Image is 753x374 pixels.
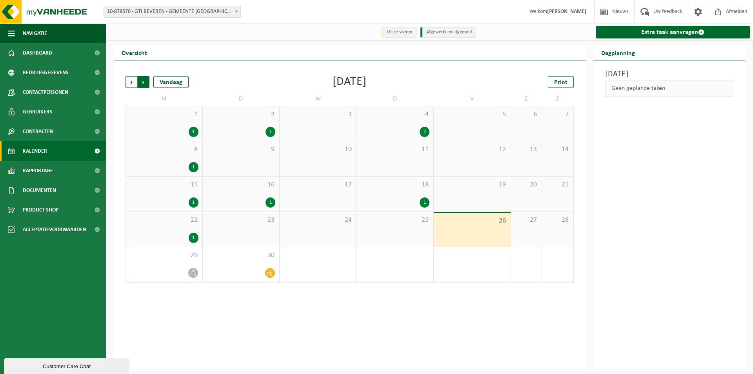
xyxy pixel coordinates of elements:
span: Rapportage [23,161,53,181]
iframe: chat widget [4,357,131,374]
div: 1 [189,162,198,172]
td: D [357,92,434,106]
span: 10 [284,145,353,154]
span: Product Shop [23,200,58,220]
span: Documenten [23,181,56,200]
div: 1 [189,197,198,208]
span: 8 [130,145,198,154]
span: 6 [515,110,538,119]
span: 15 [130,181,198,189]
span: 30 [207,251,276,260]
div: Vandaag [153,76,189,88]
a: Print [548,76,574,88]
td: Z [542,92,573,106]
div: 2 [420,127,429,137]
span: 18 [361,181,430,189]
td: D [203,92,280,106]
span: 7 [546,110,569,119]
span: 29 [130,251,198,260]
span: 22 [130,216,198,224]
span: 13 [515,145,538,154]
span: Print [554,79,567,86]
span: Contracten [23,122,53,141]
li: Uit te voeren [381,27,417,38]
span: 24 [284,216,353,224]
span: 10-878570 - GTI BEVEREN - GEMEENTE BEVEREN - KOSTENPLAATS 9 - BEVEREN-WAAS [104,6,240,17]
div: 1 [420,197,429,208]
span: Navigatie [23,24,47,43]
span: 21 [546,181,569,189]
span: 3 [284,110,353,119]
span: 12 [438,145,507,154]
span: Gebruikers [23,102,52,122]
span: 20 [515,181,538,189]
div: 1 [266,127,275,137]
h3: [DATE] [605,68,734,80]
span: 5 [438,110,507,119]
li: Afgewerkt en afgemeld [420,27,476,38]
h2: Overzicht [114,45,155,60]
span: 19 [438,181,507,189]
span: 25 [361,216,430,224]
span: 4 [361,110,430,119]
span: Acceptatievoorwaarden [23,220,86,239]
td: W [280,92,357,106]
span: Bedrijfsgegevens [23,63,69,82]
span: 27 [515,216,538,224]
span: 28 [546,216,569,224]
td: M [125,92,203,106]
td: Z [511,92,542,106]
div: Geen geplande taken [605,80,734,97]
span: Volgende [138,76,149,88]
span: 9 [207,145,276,154]
span: 23 [207,216,276,224]
td: V [434,92,511,106]
span: 1 [130,110,198,119]
div: 1 [189,233,198,243]
span: 26 [438,217,507,225]
div: 1 [189,127,198,137]
div: 1 [266,197,275,208]
span: Vorige [125,76,137,88]
span: 10-878570 - GTI BEVEREN - GEMEENTE BEVEREN - KOSTENPLAATS 9 - BEVEREN-WAAS [104,6,241,18]
span: 16 [207,181,276,189]
span: 14 [546,145,569,154]
a: Extra taak aanvragen [596,26,750,38]
h2: Dagplanning [593,45,643,60]
strong: [PERSON_NAME] [547,9,586,15]
span: 2 [207,110,276,119]
span: 17 [284,181,353,189]
span: 11 [361,145,430,154]
div: [DATE] [333,76,367,88]
span: Kalender [23,141,47,161]
span: Dashboard [23,43,52,63]
span: Contactpersonen [23,82,68,102]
